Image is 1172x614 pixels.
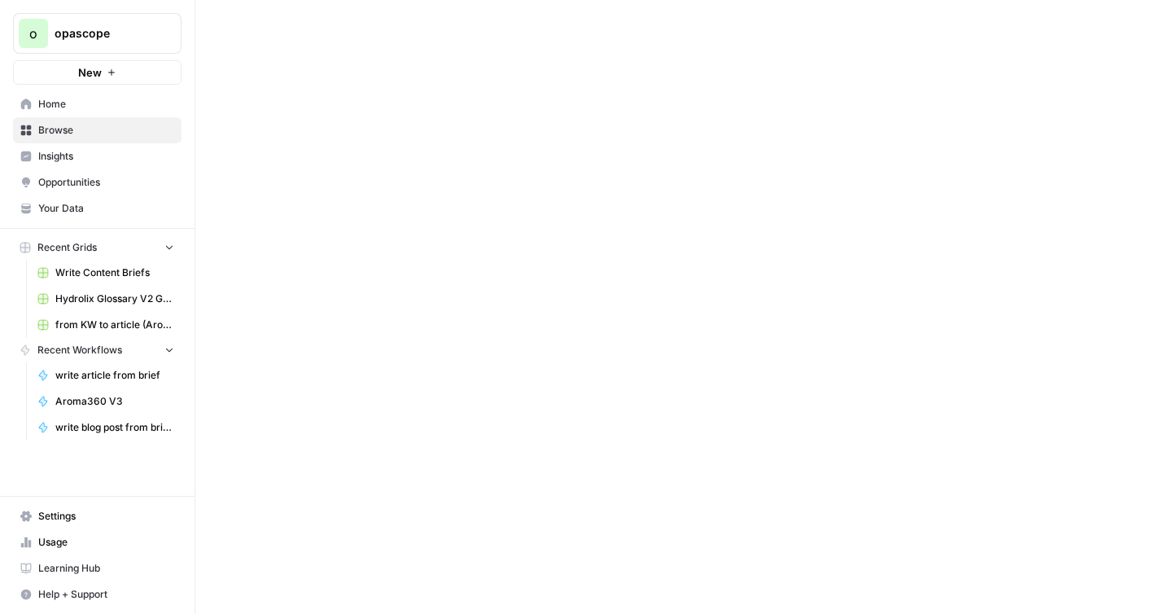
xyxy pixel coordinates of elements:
[38,509,174,524] span: Settings
[13,235,181,260] button: Recent Grids
[55,292,174,306] span: Hydrolix Glossary V2 Grid
[13,91,181,117] a: Home
[78,64,102,81] span: New
[30,414,181,441] a: write blog post from brief (Aroma360)
[55,394,174,409] span: Aroma360 V3
[38,97,174,112] span: Home
[38,535,174,550] span: Usage
[30,312,181,338] a: from KW to article (Aroma360)
[55,368,174,383] span: write article from brief
[29,24,37,43] span: o
[13,169,181,195] a: Opportunities
[38,201,174,216] span: Your Data
[38,587,174,602] span: Help + Support
[30,286,181,312] a: Hydrolix Glossary V2 Grid
[38,149,174,164] span: Insights
[13,195,181,221] a: Your Data
[30,388,181,414] a: Aroma360 V3
[13,581,181,607] button: Help + Support
[30,362,181,388] a: write article from brief
[55,25,153,42] span: opascope
[38,175,174,190] span: Opportunities
[13,338,181,362] button: Recent Workflows
[55,318,174,332] span: from KW to article (Aroma360)
[55,420,174,435] span: write blog post from brief (Aroma360)
[30,260,181,286] a: Write Content Briefs
[13,529,181,555] a: Usage
[37,240,97,255] span: Recent Grids
[37,343,122,357] span: Recent Workflows
[13,143,181,169] a: Insights
[55,265,174,280] span: Write Content Briefs
[38,123,174,138] span: Browse
[13,13,181,54] button: Workspace: opascope
[38,561,174,576] span: Learning Hub
[13,60,181,85] button: New
[13,503,181,529] a: Settings
[13,555,181,581] a: Learning Hub
[13,117,181,143] a: Browse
